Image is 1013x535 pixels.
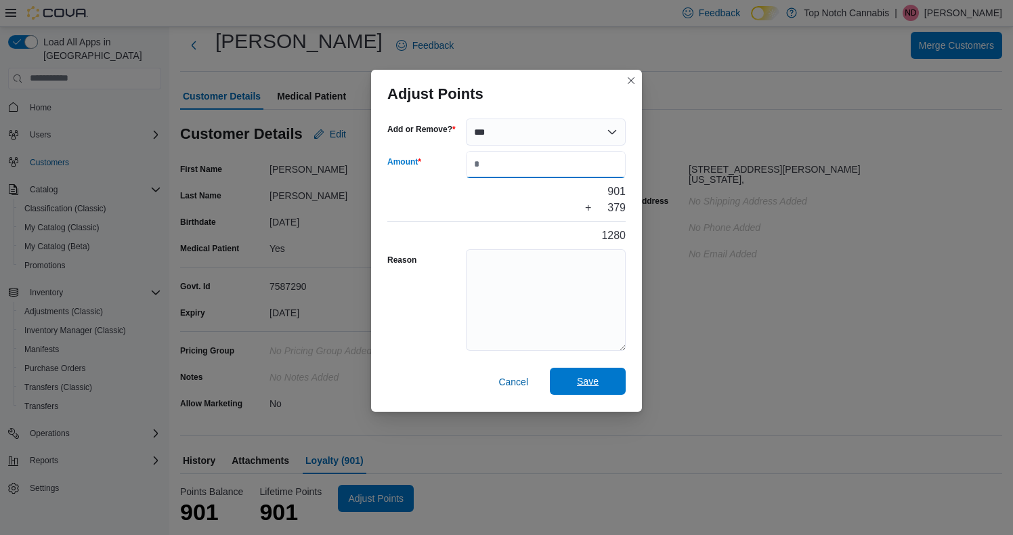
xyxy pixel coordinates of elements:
label: Reason [387,255,416,265]
span: Save [577,374,599,388]
label: Amount [387,156,421,167]
button: Save [550,368,626,395]
span: Cancel [498,375,528,389]
h3: Adjust Points [387,86,483,102]
label: Add or Remove? [387,124,456,135]
div: 379 [607,200,626,216]
button: Closes this modal window [623,72,639,89]
div: 1280 [601,228,626,244]
div: 901 [607,184,626,200]
button: Cancel [493,368,534,395]
div: + [585,200,591,216]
